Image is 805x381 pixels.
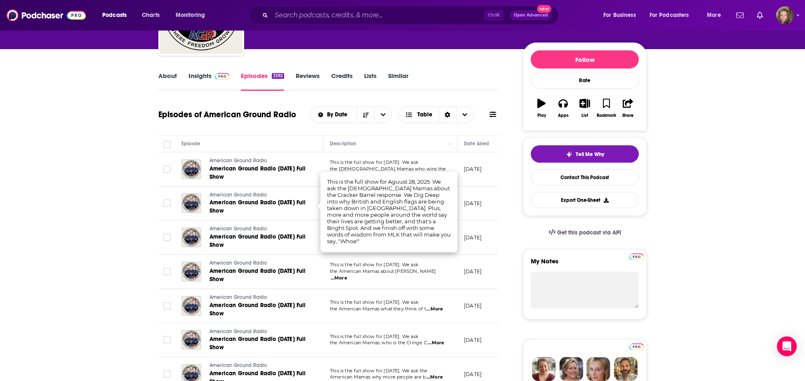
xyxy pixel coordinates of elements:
[552,93,574,123] button: Apps
[209,260,308,267] a: American Ground Radio
[629,342,644,350] a: Pro website
[330,334,419,339] span: This is the full show for [DATE]. We ask
[753,8,766,22] a: Show notifications dropdown
[531,93,552,123] button: Play
[574,93,596,123] button: List
[209,329,268,334] span: American Ground Radio
[537,113,546,118] div: Play
[209,157,308,165] a: American Ground Radio
[170,9,216,22] button: open menu
[209,226,268,232] span: American Ground Radio
[733,8,747,22] a: Show notifications dropdown
[188,72,229,91] a: InsightsPodchaser Pro
[163,199,171,207] span: Toggle select row
[576,151,604,158] span: Tell Me Why
[398,106,474,123] button: Choose View
[364,72,377,91] a: Lists
[209,328,308,336] a: American Ground Radio
[532,357,556,381] img: Sydney Profile
[97,9,137,22] button: open menu
[597,113,616,118] div: Bookmark
[439,107,456,123] div: Sort Direction
[330,368,428,374] span: This is the full show for [DATE]. We ask the
[327,112,350,118] span: By Date
[388,72,408,91] a: Similar
[137,9,165,22] a: Charts
[330,306,426,312] span: the American Mamas what they think of t
[209,362,308,369] a: American Ground Radio
[330,139,356,149] div: Description
[531,192,639,208] button: Export One-Sheet
[426,306,443,312] span: ...More
[7,7,86,23] img: Podchaser - Follow, Share and Rate Podcasts
[558,113,569,118] div: Apps
[510,10,552,20] button: Open AdvancedNew
[542,222,628,243] a: Get this podcast via API
[209,267,306,283] span: American Ground Radio [DATE] Full Show
[272,73,284,79] div: 3392
[209,233,306,248] span: American Ground Radio [DATE] Full Show
[598,9,646,22] button: open menu
[629,252,644,260] a: Pro website
[614,357,638,381] img: Jon Profile
[617,93,639,123] button: Share
[531,50,639,69] button: Follow
[603,9,636,21] span: For Business
[331,275,347,282] span: ...More
[142,9,160,21] span: Charts
[464,139,489,149] div: Date Aired
[209,225,308,233] a: American Ground Radio
[158,109,296,120] h1: Episodes of American Ground Radio
[176,9,205,21] span: Monitoring
[102,9,127,21] span: Podcasts
[209,301,308,318] a: American Ground Radio [DATE] Full Show
[330,166,446,178] span: the [DEMOGRAPHIC_DATA] Mamas who wins the Cring
[257,6,567,25] div: Search podcasts, credits, & more...
[484,10,504,21] span: Ctrl K
[209,199,308,215] a: American Ground Radio [DATE] Full Show
[644,9,701,22] button: open menu
[629,343,644,350] img: Podchaser Pro
[209,362,268,368] span: American Ground Radio
[331,72,353,91] a: Credits
[209,192,308,199] a: American Ground Radio
[209,165,306,180] span: American Ground Radio [DATE] Full Show
[209,165,308,181] a: American Ground Radio [DATE] Full Show
[531,257,639,272] label: My Notes
[209,302,306,317] span: American Ground Radio [DATE] Full Show
[531,169,639,185] a: Contact This Podcast
[557,229,621,236] span: Get this podcast via API
[776,6,794,24] img: User Profile
[357,107,374,123] button: Sort Direction
[158,72,177,91] a: About
[271,9,484,22] input: Search podcasts, credits, & more...
[310,106,392,123] h2: Choose List sort
[163,302,171,310] span: Toggle select row
[209,294,308,301] a: American Ground Radio
[209,158,268,163] span: American Ground Radio
[163,370,171,378] span: Toggle select row
[330,262,419,267] span: This is the full show for [DATE]. We ask
[464,268,482,275] p: [DATE]
[559,357,583,381] img: Barbara Profile
[163,234,171,241] span: Toggle select row
[209,294,268,300] span: American Ground Radio
[776,6,794,24] button: Show profile menu
[531,72,639,89] div: Rate
[776,6,794,24] span: Logged in as smcclure267
[428,340,444,346] span: ...More
[330,299,419,305] span: This is the full show for [DATE]. We ask
[181,139,200,149] div: Episode
[464,336,482,343] p: [DATE]
[209,192,268,198] span: American Ground Radio
[296,72,320,91] a: Reviews
[464,302,482,309] p: [DATE]
[209,260,268,266] span: American Ground Radio
[707,9,721,21] span: More
[596,93,617,123] button: Bookmark
[581,113,588,118] div: List
[777,336,797,356] div: Open Intercom Messenger
[327,178,451,244] span: This is the full show for Aguust 28, 2025. We ask the [DEMOGRAPHIC_DATA] Mamas about the Cracker ...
